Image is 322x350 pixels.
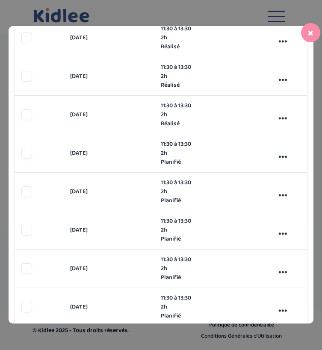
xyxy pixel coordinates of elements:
span: 2h [161,33,167,42]
div: ... [258,142,307,165]
div: [DATE] [64,264,161,273]
span: Planifié [161,196,181,205]
div: 11:30 à 13:30 [161,63,258,72]
span: 2h [161,187,167,196]
div: [DATE] [64,187,161,196]
div: ... [258,219,307,242]
div: ... [258,65,307,88]
span: 2h [161,226,167,235]
div: ... [258,181,307,203]
div: [DATE] [64,33,161,42]
div: ... [258,27,307,50]
div: ... [258,104,307,126]
div: 11:30 à 13:30 [161,24,258,33]
span: Planifié [161,312,181,321]
div: 11:30 à 13:30 [161,294,258,303]
span: Réalisé [161,81,180,90]
span: 2h [161,303,167,312]
span: 2h [161,110,167,119]
span: Planifié [161,235,181,244]
span: Réalisé [161,119,180,128]
div: [DATE] [64,72,161,81]
span: 2h [161,264,167,273]
div: [DATE] [64,226,161,235]
div: ... [258,258,307,280]
span: 2h [161,149,167,158]
div: 11:30 à 13:30 [161,101,258,110]
div: ... [258,296,307,319]
div: [DATE] [64,110,161,119]
div: 11:30 à 13:30 [161,178,258,187]
span: Réalisé [161,42,180,51]
div: [DATE] [64,303,161,312]
div: 11:30 à 13:30 [161,255,258,264]
span: Planifié [161,273,181,282]
div: [DATE] [64,149,161,158]
span: Planifié [161,158,181,167]
div: 11:30 à 13:30 [161,217,258,226]
div: 11:30 à 13:30 [161,140,258,149]
span: 2h [161,72,167,81]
